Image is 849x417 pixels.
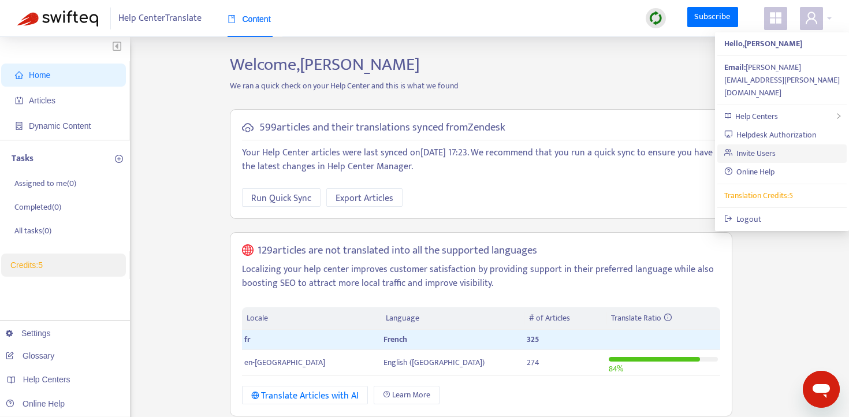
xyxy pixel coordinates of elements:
img: Swifteq [17,10,98,27]
span: right [835,113,842,120]
div: Translate Articles with AI [251,389,359,403]
th: Language [381,307,524,330]
span: book [228,15,236,23]
span: French [383,333,407,346]
span: user [805,11,818,25]
th: Locale [242,307,381,330]
strong: Hello, [PERSON_NAME] [724,37,802,50]
span: en-[GEOGRAPHIC_DATA] [244,356,325,369]
span: home [15,71,23,79]
span: cloud-sync [242,122,254,133]
span: English ([GEOGRAPHIC_DATA]) [383,356,485,369]
h5: 129 articles are not translated into all the supported languages [258,244,537,258]
button: Export Articles [326,188,403,207]
span: Run Quick Sync [251,191,311,206]
span: Learn More [392,389,430,401]
p: Assigned to me ( 0 ) [14,177,76,189]
span: Welcome, [PERSON_NAME] [230,50,420,79]
a: Invite Users [724,147,776,160]
p: Tasks [12,152,33,166]
p: All tasks ( 0 ) [14,225,51,237]
span: Dynamic Content [29,121,91,131]
span: Home [29,70,50,80]
span: Help Centers [735,110,778,123]
a: Logout [724,213,762,226]
button: Translate Articles with AI [242,386,368,404]
p: We ran a quick check on your Help Center and this is what we found [221,80,741,92]
div: Translate Ratio [611,312,716,325]
img: sync.dc5367851b00ba804db3.png [649,11,663,25]
span: Help Center Translate [118,8,202,29]
div: [PERSON_NAME][EMAIL_ADDRESS][PERSON_NAME][DOMAIN_NAME] [724,61,840,99]
a: Online Help [724,165,775,178]
span: fr [244,333,250,346]
span: plus-circle [115,155,123,163]
span: 325 [527,333,539,346]
span: container [15,122,23,130]
span: Export Articles [336,191,393,206]
span: Content [228,14,271,24]
span: 84 % [609,362,623,375]
span: appstore [769,11,783,25]
a: Helpdesk Authorization [724,128,817,142]
a: Credits:5 [10,260,43,270]
strong: Email: [724,61,746,74]
a: Glossary [6,351,54,360]
a: Subscribe [687,7,738,28]
th: # of Articles [524,307,606,330]
span: 274 [527,356,539,369]
iframe: Bouton de lancement de la fenêtre de messagerie [803,371,840,408]
a: Learn More [374,386,440,404]
a: Online Help [6,399,65,408]
button: Run Quick Sync [242,188,321,207]
p: Localizing your help center improves customer satisfaction by providing support in their preferre... [242,263,720,291]
span: global [242,244,254,258]
span: Help Centers [23,375,70,384]
a: Settings [6,329,51,338]
span: Articles [29,96,55,105]
h5: 599 articles and their translations synced from Zendesk [259,121,505,135]
a: Translation Credits:5 [724,189,793,202]
span: account-book [15,96,23,105]
p: Completed ( 0 ) [14,201,61,213]
p: Your Help Center articles were last synced on [DATE] 17:23 . We recommend that you run a quick sy... [242,146,720,174]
